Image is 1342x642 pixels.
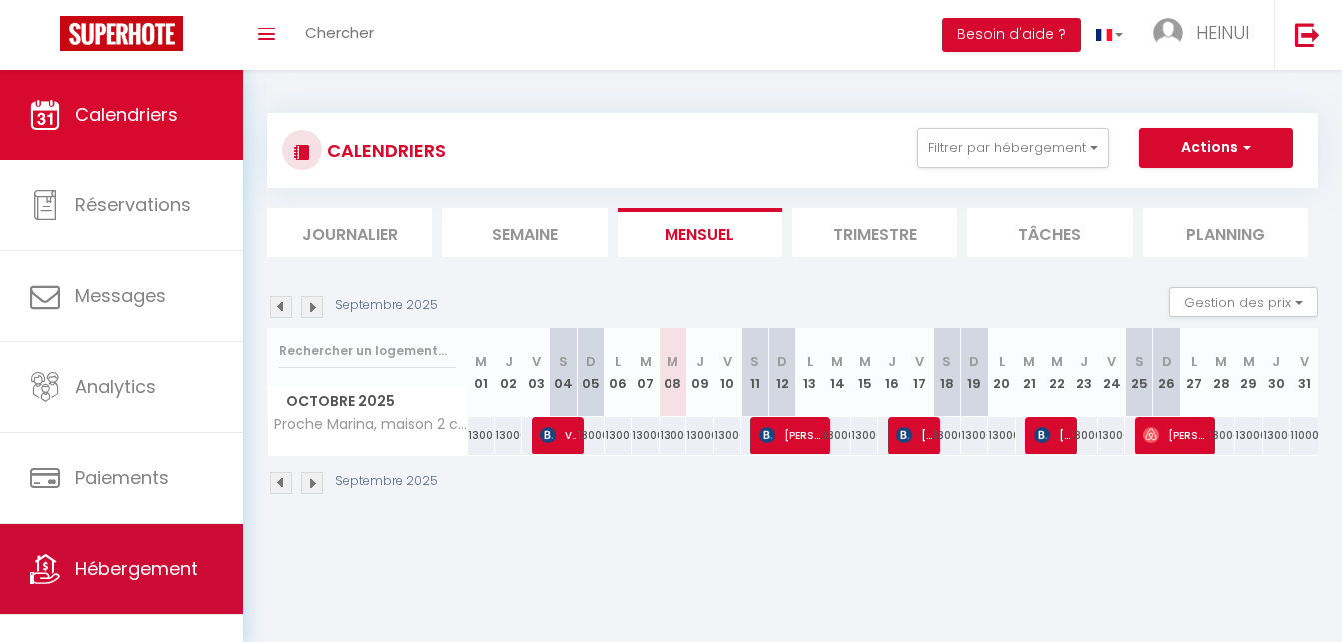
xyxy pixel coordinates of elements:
[268,387,467,416] span: Octobre 2025
[807,352,813,371] abbr: L
[60,16,183,51] img: Super Booking
[999,352,1005,371] abbr: L
[1139,128,1293,168] button: Actions
[969,352,979,371] abbr: D
[1290,417,1318,454] div: 11000
[714,328,741,417] th: 10
[1215,352,1227,371] abbr: M
[917,128,1109,168] button: Filtrer par hébergement
[559,352,568,371] abbr: S
[640,352,652,371] abbr: M
[322,128,446,173] h3: CALENDRIERS
[532,352,541,371] abbr: V
[777,352,787,371] abbr: D
[660,328,686,417] th: 08
[1070,328,1097,417] th: 23
[632,328,659,417] th: 07
[714,417,741,454] div: 13000
[915,352,924,371] abbr: V
[75,192,191,217] span: Réservations
[577,417,604,454] div: 13000
[1023,352,1035,371] abbr: M
[495,417,522,454] div: 13000
[586,352,596,371] abbr: D
[1263,328,1290,417] th: 30
[988,328,1015,417] th: 20
[1235,328,1262,417] th: 29
[1243,352,1255,371] abbr: M
[1196,20,1249,45] span: HEINUI
[1098,417,1125,454] div: 13000
[1080,352,1088,371] abbr: J
[442,208,607,257] li: Semaine
[1143,208,1308,257] li: Planning
[942,352,951,371] abbr: S
[759,416,822,454] span: [PERSON_NAME]
[75,556,198,581] span: Hébergement
[1070,417,1097,454] div: 13000
[933,328,960,417] th: 18
[1208,417,1235,454] div: 13000
[1043,328,1070,417] th: 22
[1169,287,1318,317] button: Gestion des prix
[906,328,933,417] th: 17
[618,208,782,257] li: Mensuel
[1191,352,1197,371] abbr: L
[540,416,576,454] span: Vaimiti MAUORE
[1208,328,1235,417] th: 28
[723,352,732,371] abbr: V
[1135,352,1144,371] abbr: S
[831,352,843,371] abbr: M
[522,328,549,417] th: 03
[1263,417,1290,454] div: 13000
[335,472,438,491] p: Septembre 2025
[615,352,621,371] abbr: L
[550,328,577,417] th: 04
[605,328,632,417] th: 06
[961,328,988,417] th: 19
[1153,18,1183,48] img: ...
[335,296,438,315] p: Septembre 2025
[468,417,495,454] div: 13000
[1300,352,1309,371] abbr: V
[1016,328,1043,417] th: 21
[768,328,795,417] th: 12
[796,328,823,417] th: 13
[823,328,850,417] th: 14
[1290,328,1318,417] th: 31
[696,352,704,371] abbr: J
[1235,417,1262,454] div: 13000
[888,352,896,371] abbr: J
[632,417,659,454] div: 13000
[878,328,905,417] th: 16
[1180,328,1207,417] th: 27
[1107,352,1116,371] abbr: V
[823,417,850,454] div: 13000
[660,417,686,454] div: 13000
[988,417,1015,454] div: 13000
[577,328,604,417] th: 05
[75,283,166,308] span: Messages
[851,417,878,454] div: 13000
[1098,328,1125,417] th: 24
[271,417,471,432] span: Proche Marina, maison 2 chambres
[896,416,932,454] span: [PERSON_NAME]
[667,352,678,371] abbr: M
[279,333,456,369] input: Rechercher un logement...
[741,328,768,417] th: 11
[475,352,487,371] abbr: M
[1162,352,1172,371] abbr: D
[1125,328,1152,417] th: 25
[1051,352,1063,371] abbr: M
[686,328,713,417] th: 09
[1153,328,1180,417] th: 26
[933,417,960,454] div: 13000
[267,208,432,257] li: Journalier
[961,417,988,454] div: 13000
[1143,416,1206,454] span: [PERSON_NAME]
[305,22,374,43] span: Chercher
[942,18,1081,52] button: Besoin d'aide ?
[1272,352,1280,371] abbr: J
[495,328,522,417] th: 02
[750,352,759,371] abbr: S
